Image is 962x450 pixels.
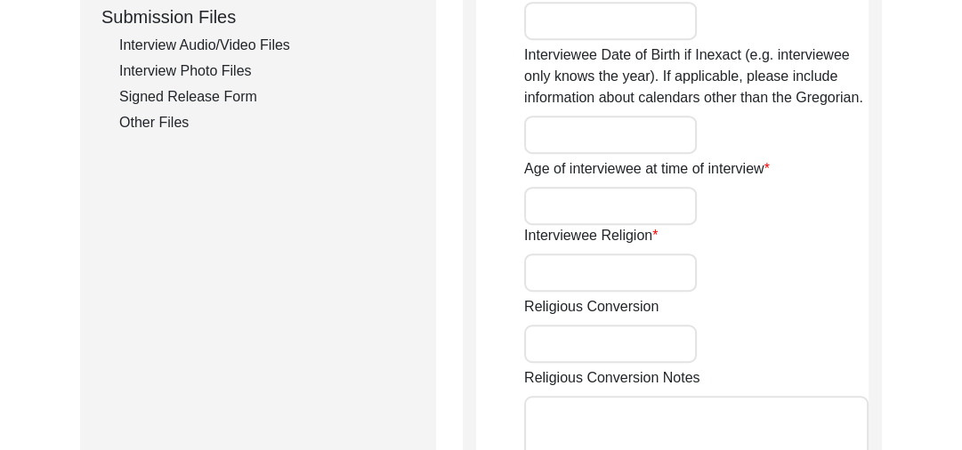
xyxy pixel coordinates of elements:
[524,367,699,389] label: Religious Conversion Notes
[101,4,415,30] div: Submission Files
[119,60,415,82] div: Interview Photo Files
[119,35,415,56] div: Interview Audio/Video Files
[524,296,659,317] label: Religious Conversion
[119,112,415,133] div: Other Files
[524,225,658,246] label: Interviewee Religion
[524,44,869,108] label: Interviewee Date of Birth if Inexact (e.g. interviewee only knows the year). If applicable, pleas...
[119,86,415,108] div: Signed Release Form
[524,158,770,180] label: Age of interviewee at time of interview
